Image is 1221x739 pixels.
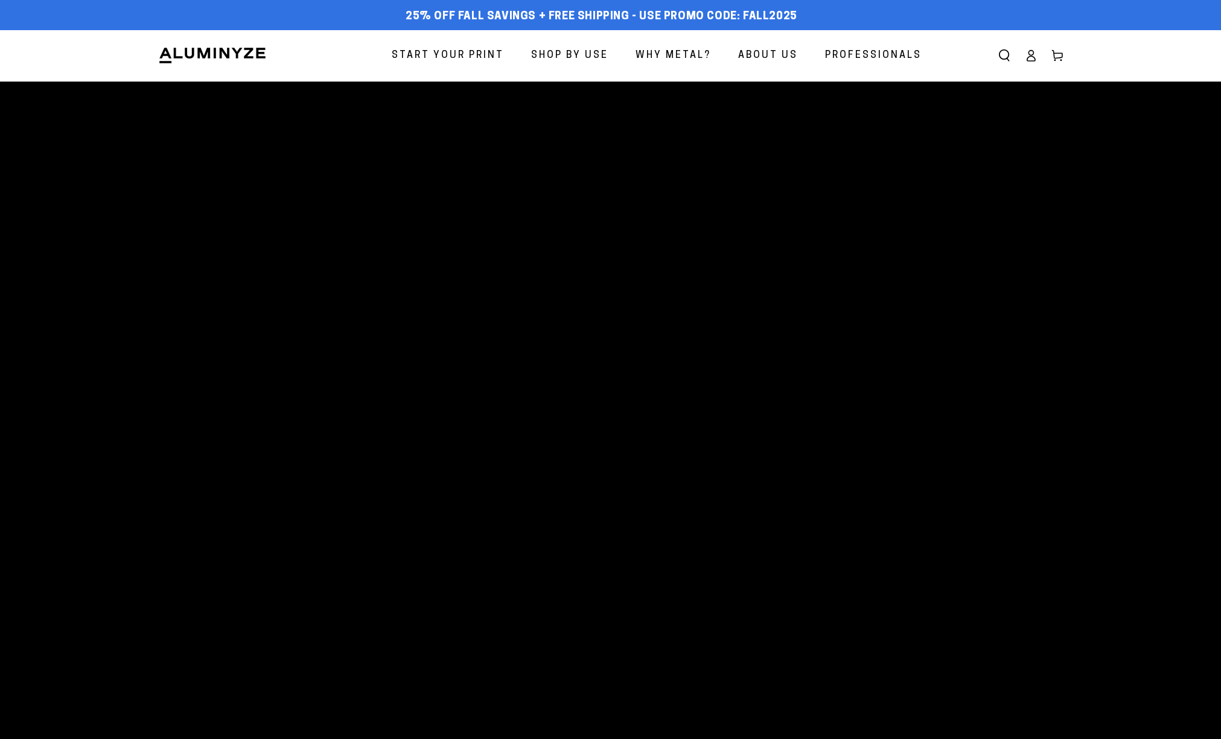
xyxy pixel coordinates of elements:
a: Shop By Use [522,40,617,72]
span: Start Your Print [392,47,504,65]
summary: Search our site [991,42,1018,69]
a: Professionals [816,40,931,72]
span: Shop By Use [531,47,608,65]
a: About Us [729,40,807,72]
a: Start Your Print [383,40,513,72]
span: 25% off FALL Savings + Free Shipping - Use Promo Code: FALL2025 [406,10,797,24]
span: Why Metal? [636,47,711,65]
span: Professionals [825,47,922,65]
span: About Us [738,47,798,65]
a: Why Metal? [626,40,720,72]
img: Aluminyze [158,46,267,65]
